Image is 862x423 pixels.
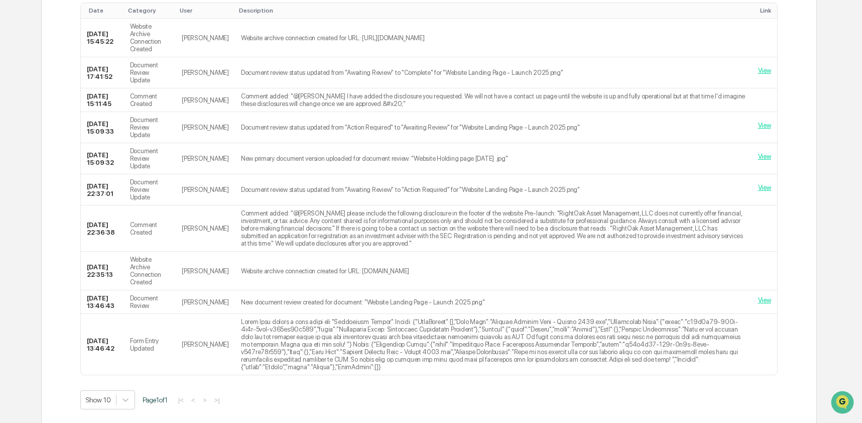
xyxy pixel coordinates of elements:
td: Document Review [124,290,176,314]
td: Website archive connection created for URL: [DOMAIN_NAME] [235,252,752,290]
div: Description [239,7,748,14]
td: Document Review Update [124,57,176,88]
div: Start new chat [34,77,165,87]
td: [PERSON_NAME] [176,290,235,314]
a: View [758,296,771,304]
a: 🗄️Attestations [69,123,129,141]
td: Website Archive Connection Created [124,252,176,290]
td: [PERSON_NAME] [176,112,235,143]
a: View [758,67,771,74]
td: [PERSON_NAME] [176,314,235,375]
td: [PERSON_NAME] [176,174,235,205]
button: > [200,396,210,404]
button: |< [175,396,187,404]
a: 🖐️Preclearance [6,123,69,141]
td: [PERSON_NAME] [176,252,235,290]
a: View [758,184,771,191]
span: Data Lookup [20,146,63,156]
a: View [758,122,771,129]
td: Lorem Ipsu dolors a cons adipi eli "Seddoeiusm Tempor". Incidi: {"UtlaBoreet":[],"Dolo Magn":"Ali... [235,314,752,375]
td: [PERSON_NAME] [176,19,235,57]
td: [DATE] 15:09:32 [81,143,124,174]
a: Powered byPylon [71,170,121,178]
td: Form Entry Updated [124,314,176,375]
td: [DATE] 15:45:22 [81,19,124,57]
div: 🗄️ [73,128,81,136]
img: 1746055101610-c473b297-6a78-478c-a979-82029cc54cd1 [10,77,28,95]
td: New document review created for document: "Website Landing Page - Launch 2025.png" [235,290,752,314]
iframe: Open customer support [830,390,857,417]
div: 🖐️ [10,128,18,136]
button: >| [211,396,223,404]
td: Website Archive Connection Created [124,19,176,57]
td: [DATE] 22:36:38 [81,205,124,252]
button: Start new chat [171,80,183,92]
td: Website archive connection created for URL: [URL][DOMAIN_NAME] [235,19,752,57]
div: Category [128,7,172,14]
td: [PERSON_NAME] [176,143,235,174]
td: [PERSON_NAME] [176,205,235,252]
span: Preclearance [20,127,65,137]
button: < [188,396,198,404]
span: Page 1 of 1 [143,396,168,404]
td: [DATE] 22:37:01 [81,174,124,205]
td: New primary document version uploaded for document review: "Website Holding page [DATE] .jpg" [235,143,752,174]
td: [DATE] 17:41:52 [81,57,124,88]
td: Document Review Update [124,143,176,174]
td: Document Review Update [124,174,176,205]
td: Comment Created [124,88,176,112]
td: [DATE] 15:09:33 [81,112,124,143]
td: Comment added: "@[PERSON_NAME] please include the following disclosure in the footer of the websi... [235,205,752,252]
td: Comment added: "@[PERSON_NAME] I have added the disclosure you requested. We will not have a cont... [235,88,752,112]
td: [DATE] 13:46:43 [81,290,124,314]
td: Document review status updated from "Action Required" to "Awaiting Review" for "Website Landing P... [235,112,752,143]
span: Pylon [100,170,121,178]
td: Document review status updated from "Awaiting Review" to "Action Required" for "Website Landing P... [235,174,752,205]
td: Comment Created [124,205,176,252]
div: User [180,7,231,14]
a: View [758,153,771,160]
td: Document Review Update [124,112,176,143]
span: Attestations [83,127,125,137]
div: Date [89,7,120,14]
td: [PERSON_NAME] [176,88,235,112]
td: [DATE] 13:46:42 [81,314,124,375]
a: 🔎Data Lookup [6,142,67,160]
div: We're available if you need us! [34,87,127,95]
p: How can we help? [10,21,183,37]
td: Document review status updated from "Awaiting Review" to "Complete" for "Website Landing Page - L... [235,57,752,88]
td: [DATE] 15:11:45 [81,88,124,112]
div: Link [760,7,773,14]
td: [PERSON_NAME] [176,57,235,88]
div: 🔎 [10,147,18,155]
td: [DATE] 22:35:13 [81,252,124,290]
